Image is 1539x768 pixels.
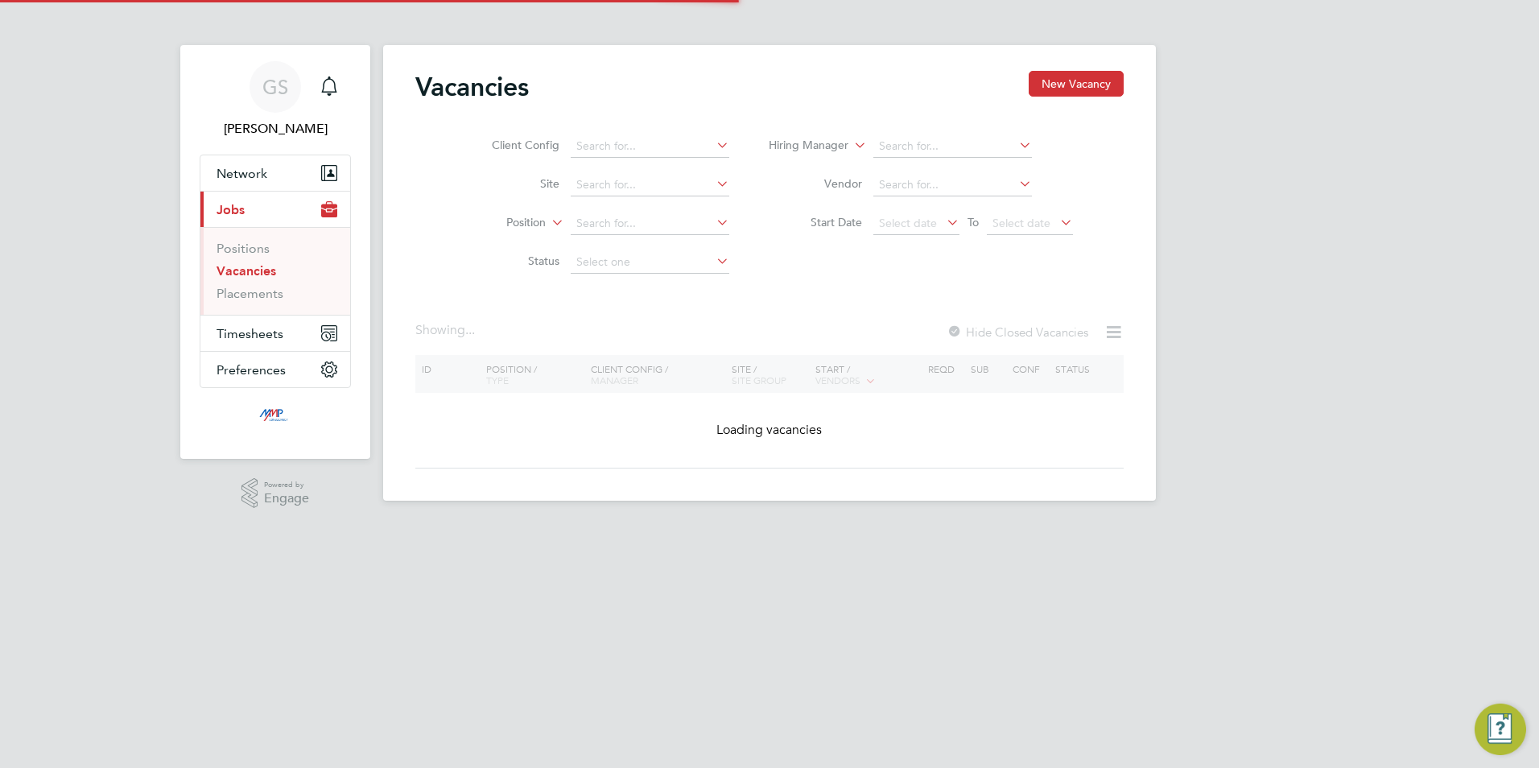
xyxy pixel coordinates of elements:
[217,202,245,217] span: Jobs
[571,251,729,274] input: Select one
[571,135,729,158] input: Search for...
[200,155,350,191] button: Network
[217,263,276,279] a: Vacancies
[873,174,1032,196] input: Search for...
[200,192,350,227] button: Jobs
[200,404,351,430] a: Go to home page
[571,174,729,196] input: Search for...
[217,166,267,181] span: Network
[200,227,350,315] div: Jobs
[1029,71,1124,97] button: New Vacancy
[253,404,299,430] img: mmpconsultancy-logo-retina.png
[1475,704,1526,755] button: Engage Resource Center
[241,478,310,509] a: Powered byEngage
[467,176,559,191] label: Site
[217,326,283,341] span: Timesheets
[467,254,559,268] label: Status
[264,492,309,506] span: Engage
[200,119,351,138] span: George Stacey
[200,61,351,138] a: GS[PERSON_NAME]
[453,215,546,231] label: Position
[873,135,1032,158] input: Search for...
[217,362,286,378] span: Preferences
[756,138,848,154] label: Hiring Manager
[879,216,937,230] span: Select date
[769,176,862,191] label: Vendor
[200,352,350,387] button: Preferences
[465,322,475,338] span: ...
[180,45,370,459] nav: Main navigation
[947,324,1088,340] label: Hide Closed Vacancies
[217,286,283,301] a: Placements
[262,76,288,97] span: GS
[467,138,559,152] label: Client Config
[571,213,729,235] input: Search for...
[769,215,862,229] label: Start Date
[992,216,1050,230] span: Select date
[963,212,984,233] span: To
[415,71,529,103] h2: Vacancies
[264,478,309,492] span: Powered by
[217,241,270,256] a: Positions
[415,322,478,339] div: Showing
[200,316,350,351] button: Timesheets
